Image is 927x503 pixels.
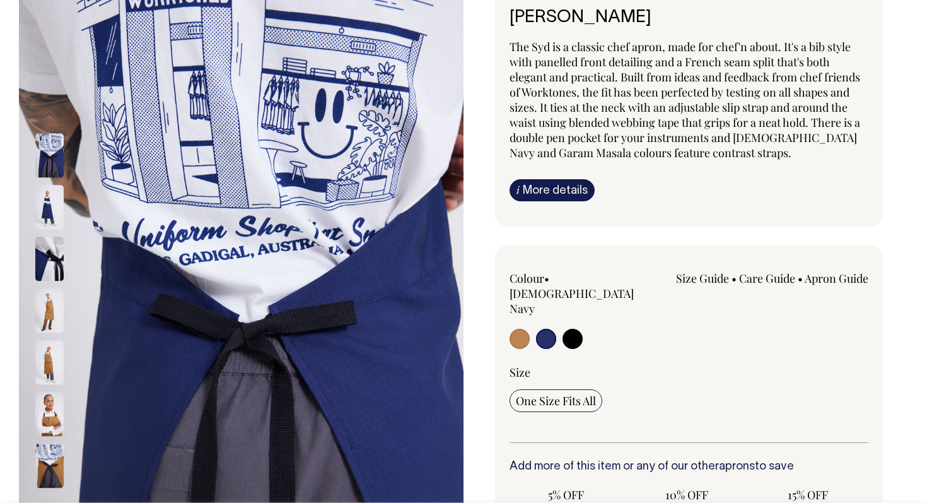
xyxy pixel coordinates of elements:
img: french-navy [35,133,64,177]
div: Size [510,365,868,380]
img: garam-masala [35,288,64,333]
span: 5% OFF [516,487,617,502]
button: Previous [40,101,59,129]
img: garam-masala [35,392,64,436]
span: • [732,271,737,286]
a: Size Guide [676,271,729,286]
div: Colour [510,271,653,316]
a: aprons [719,461,755,472]
label: [DEMOGRAPHIC_DATA] Navy [510,286,634,316]
span: One Size Fits All [516,393,596,408]
a: Apron Guide [805,271,868,286]
img: garam-masala [35,444,64,488]
span: 15% OFF [757,487,858,502]
a: iMore details [510,179,595,201]
span: • [798,271,803,286]
h6: [PERSON_NAME] [510,8,868,28]
img: french-navy [35,185,64,229]
img: french-navy [35,237,64,281]
a: Care Guide [739,271,795,286]
span: The Syd is a classic chef apron, made for chef'n about. It's a bib style with panelled front deta... [510,39,860,160]
input: One Size Fits All [510,389,602,412]
img: garam-masala [35,340,64,384]
span: • [544,271,549,286]
h6: Add more of this item or any of our other to save [510,461,868,473]
span: 10% OFF [637,487,738,502]
span: i [516,183,520,196]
